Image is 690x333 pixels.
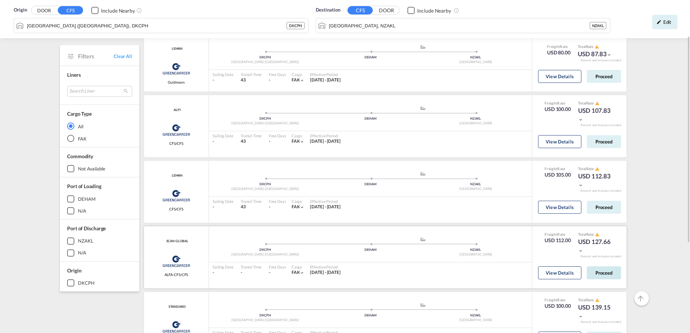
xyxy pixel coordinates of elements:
[241,72,262,77] div: Transit Time
[587,135,621,148] button: Proceed
[423,60,528,65] div: [GEOGRAPHIC_DATA]
[310,77,341,83] span: [DATE] - [DATE]
[287,22,305,29] div: DKCPH
[67,195,132,203] md-checkbox: DEHAM
[538,266,581,279] button: View Details
[292,264,305,270] div: Cargo
[269,199,286,204] div: Free Days
[292,270,300,275] span: FAK
[91,6,135,14] md-checkbox: Checkbox No Ink
[318,116,423,121] div: DEHAM
[310,204,341,210] div: 01 Sep 2025 - 30 Sep 2025
[78,165,105,172] div: not available
[329,20,590,31] input: Search by Port
[172,108,181,112] div: Contract / Rate Agreement / Tariff / Spot Pricing Reference Number: ALPI
[423,318,528,323] div: [GEOGRAPHIC_DATA]
[575,58,626,62] div: Remark and Inclusion included
[595,101,599,106] md-icon: icon-alert
[374,6,399,15] button: DOOR
[78,249,86,256] div: N/A
[241,204,262,210] div: 43
[310,270,341,276] div: 01 Jul 2025 - 30 Sep 2025
[318,248,423,252] div: DEHAM
[454,8,459,13] md-icon: Unchecked: Ignores neighbouring ports when fetching rates.Checked : Includes neighbouring ports w...
[78,207,86,214] div: N/A
[547,44,571,49] div: Freight Rate
[419,106,427,110] md-icon: assets/icons/custom/ship-fill.svg
[269,138,270,145] div: -
[78,52,114,60] span: Filters
[578,297,614,303] div: Total Rate
[575,123,626,127] div: Remark and Inclusion included
[547,49,571,56] div: USD 80.00
[213,133,233,138] div: Sailing Date
[67,207,132,214] md-checkbox: N/A
[578,50,612,58] div: USD 87.83
[545,297,571,302] div: Freight Rate
[213,116,318,121] div: DKCPH
[67,110,92,117] div: Cargo Type
[587,201,621,214] button: Proceed
[595,167,599,171] md-icon: icon-alert
[578,248,583,253] md-icon: icon-chevron-down
[578,232,614,237] div: Total Rate
[578,117,583,122] md-icon: icon-chevron-down
[27,20,287,31] input: Search by Port
[634,291,649,306] button: Go to Top
[656,19,661,25] md-icon: icon-pencil
[241,138,262,145] div: 43
[213,72,233,77] div: Sailing Date
[14,18,308,33] md-input-container: Copenhagen (Kobenhavn), DKCPH
[310,204,341,209] span: [DATE] - [DATE]
[160,252,192,270] img: Greencarrier Consolidators
[160,60,192,78] img: Greencarrier Consolidators
[316,18,610,33] md-input-container: Auckland, NZAKL
[310,72,341,77] div: Effective Period
[545,101,571,106] div: Freight Rate
[545,302,571,310] div: USD 100.00
[587,70,621,83] button: Proceed
[292,204,300,209] span: FAK
[241,199,262,204] div: Transit Time
[136,8,142,13] md-icon: Unchecked: Ignores neighbouring ports when fetching rates.Checked : Includes neighbouring ports w...
[213,248,318,252] div: DKCPH
[578,314,583,319] md-icon: icon-chevron-down
[545,237,571,244] div: USD 112.00
[213,199,233,204] div: Sailing Date
[310,270,341,275] span: [DATE] - [DATE]
[160,187,192,205] img: Greencarrier Consolidators
[67,225,106,231] span: Port of Discharge
[575,189,626,193] div: Remark and Inclusion included
[67,249,132,256] md-checkbox: N/A
[170,46,183,51] div: Contract / Rate Agreement / Tariff / Spot Pricing Reference Number: LEMAN
[300,78,305,83] md-icon: icon-chevron-down
[213,270,233,276] div: -
[578,166,614,172] div: Total Rate
[575,254,626,258] div: Remark and Inclusion included
[423,248,528,252] div: NZAKL
[114,53,132,59] span: Clear All
[78,195,96,202] div: DEHAM
[318,182,423,187] div: DEHAM
[213,313,318,318] div: DKCPH
[241,264,262,270] div: Transit Time
[545,166,571,171] div: Freight Rate
[594,297,599,303] button: icon-alert
[213,187,318,191] div: [GEOGRAPHIC_DATA] ([GEOGRAPHIC_DATA])
[213,60,318,65] div: [GEOGRAPHIC_DATA] ([GEOGRAPHIC_DATA])
[423,121,528,126] div: [GEOGRAPHIC_DATA]
[170,46,183,51] span: LEMAN
[636,294,645,303] md-icon: icon-arrow-up
[167,305,185,309] span: STANDARD
[423,252,528,257] div: [GEOGRAPHIC_DATA]
[595,232,599,237] md-icon: icon-alert
[545,232,571,237] div: Freight Rate
[31,6,57,15] button: DOOR
[419,303,427,307] md-icon: assets/icons/custom/ship-fill.svg
[165,239,188,244] div: Contract / Rate Agreement / Tariff / Spot Pricing Reference Number: SCAN GLOBAL
[213,204,233,210] div: -
[594,44,599,50] button: icon-alert
[310,138,341,144] span: [DATE] - [DATE]
[67,267,81,273] span: Origin
[545,106,571,113] div: USD 100.00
